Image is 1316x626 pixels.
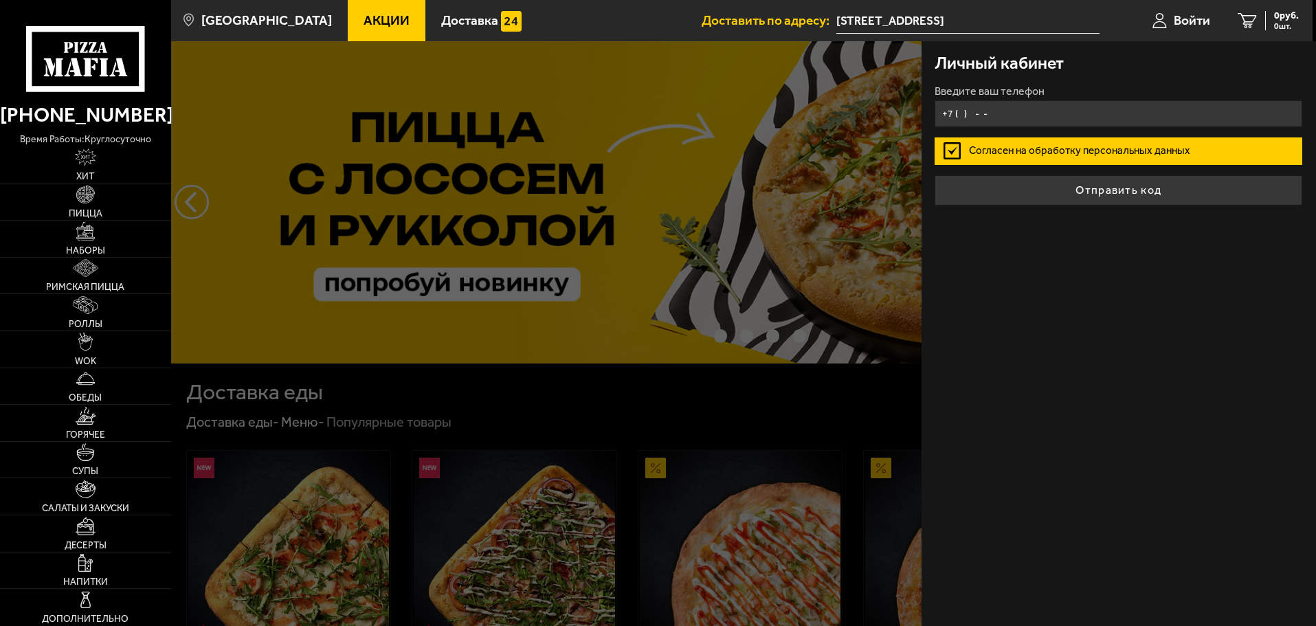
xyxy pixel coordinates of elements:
label: Введите ваш телефон [935,86,1302,97]
span: Акции [364,14,410,27]
span: Хит [76,172,94,181]
span: 0 руб. [1274,11,1299,21]
span: [GEOGRAPHIC_DATA] [201,14,332,27]
label: Согласен на обработку персональных данных [935,137,1302,165]
span: WOK [75,357,96,366]
span: Роллы [69,320,102,329]
span: Обеды [69,393,102,403]
span: Войти [1174,14,1210,27]
img: 15daf4d41897b9f0e9f617042186c801.svg [501,11,522,32]
span: Пицца [69,209,102,219]
button: Отправить код [935,175,1302,205]
span: 0 шт. [1274,22,1299,30]
span: Дополнительно [42,614,129,624]
span: Десерты [65,541,107,550]
input: Ваш адрес доставки [836,8,1100,34]
span: Напитки [63,577,108,587]
span: Доставка [441,14,498,27]
span: Дибуновская улица, 42 [836,8,1100,34]
span: Римская пицца [46,282,124,292]
span: Наборы [66,246,105,256]
span: Горячее [66,430,105,440]
h3: Личный кабинет [935,55,1064,72]
span: Салаты и закуски [42,504,129,513]
span: Доставить по адресу: [702,14,836,27]
span: Супы [72,467,98,476]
